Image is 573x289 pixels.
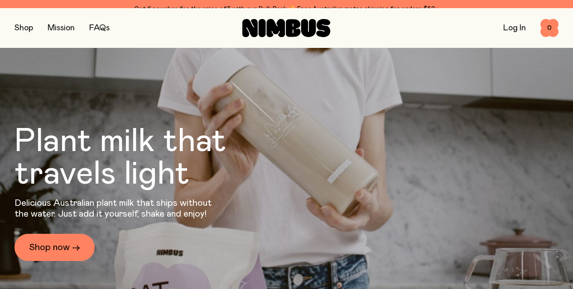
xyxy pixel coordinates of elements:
h1: Plant milk that travels light [14,125,275,190]
button: 0 [540,19,559,37]
a: Log In [503,24,526,32]
div: Get 6 pouches for the price of 5 with our Bulk Pack ✨ Free Australian metro shipping for orders $59+ [14,4,559,14]
a: Shop now → [14,234,95,261]
p: Delicious Australian plant milk that ships without the water. Just add it yourself, shake and enjoy! [14,198,217,219]
a: FAQs [89,24,110,32]
a: Mission [48,24,75,32]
